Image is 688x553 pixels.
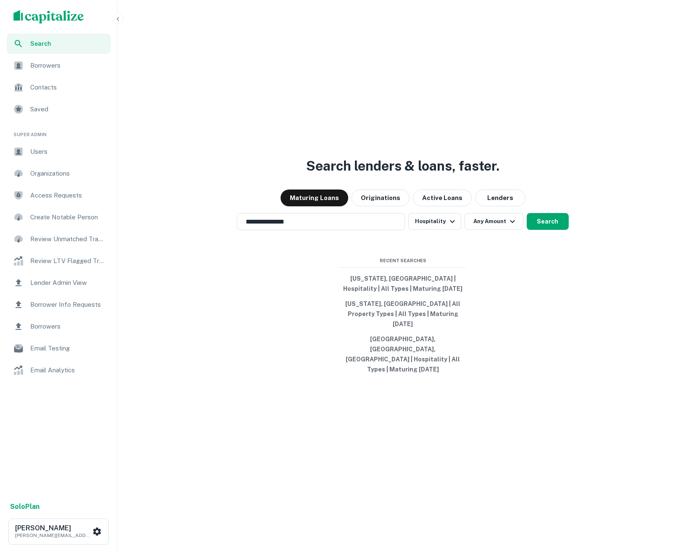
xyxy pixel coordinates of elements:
button: Active Loans [413,190,472,206]
span: Search [30,39,105,48]
a: Lender Admin View [7,273,110,293]
a: Email Analytics [7,360,110,380]
span: Review LTV Flagged Transactions [30,256,105,266]
span: Email Analytics [30,365,105,375]
a: Borrowers [7,55,110,76]
span: Email Testing [30,343,105,353]
button: [GEOGRAPHIC_DATA], [GEOGRAPHIC_DATA], [GEOGRAPHIC_DATA] | Hospitality | All Types | Maturing [DATE] [340,332,466,377]
a: Organizations [7,163,110,184]
button: [US_STATE], [GEOGRAPHIC_DATA] | Hospitality | All Types | Maturing [DATE] [340,271,466,296]
span: Contacts [30,82,105,92]
a: Contacts [7,77,110,97]
a: Search [7,34,110,54]
a: Borrower Info Requests [7,295,110,315]
a: Borrowers [7,316,110,337]
h6: [PERSON_NAME] [15,525,91,532]
button: [PERSON_NAME][PERSON_NAME][EMAIL_ADDRESS][PERSON_NAME][DOMAIN_NAME] [8,519,109,545]
a: Review Unmatched Transactions [7,229,110,249]
span: Create Notable Person [30,212,105,222]
span: Organizations [30,169,105,179]
span: Users [30,147,105,157]
strong: Solo Plan [10,503,39,511]
a: Email Testing [7,338,110,358]
li: Super Admin [7,121,110,142]
a: Review LTV Flagged Transactions [7,251,110,271]
span: Borrowers [30,321,105,332]
button: Originations [352,190,410,206]
span: Saved [30,104,105,114]
button: Search [527,213,569,230]
span: Access Requests [30,190,105,200]
a: Access Requests [7,185,110,205]
button: [US_STATE], [GEOGRAPHIC_DATA] | All Property Types | All Types | Maturing [DATE] [340,296,466,332]
span: Lender Admin View [30,278,105,288]
span: Recent Searches [340,257,466,264]
a: Saved [7,99,110,119]
span: Review Unmatched Transactions [30,234,105,244]
img: capitalize-logo.png [13,10,84,24]
span: Borrower Info Requests [30,300,105,310]
button: Hospitality [408,213,461,230]
button: Any Amount [465,213,523,230]
button: Lenders [475,190,525,206]
button: Maturing Loans [281,190,348,206]
span: Borrowers [30,61,105,71]
a: Users [7,142,110,162]
p: [PERSON_NAME][EMAIL_ADDRESS][PERSON_NAME][DOMAIN_NAME] [15,532,91,539]
a: Create Notable Person [7,207,110,227]
h3: Search lenders & loans, faster. [306,156,499,176]
a: SoloPlan [10,502,39,512]
iframe: Chat Widget [646,459,688,499]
